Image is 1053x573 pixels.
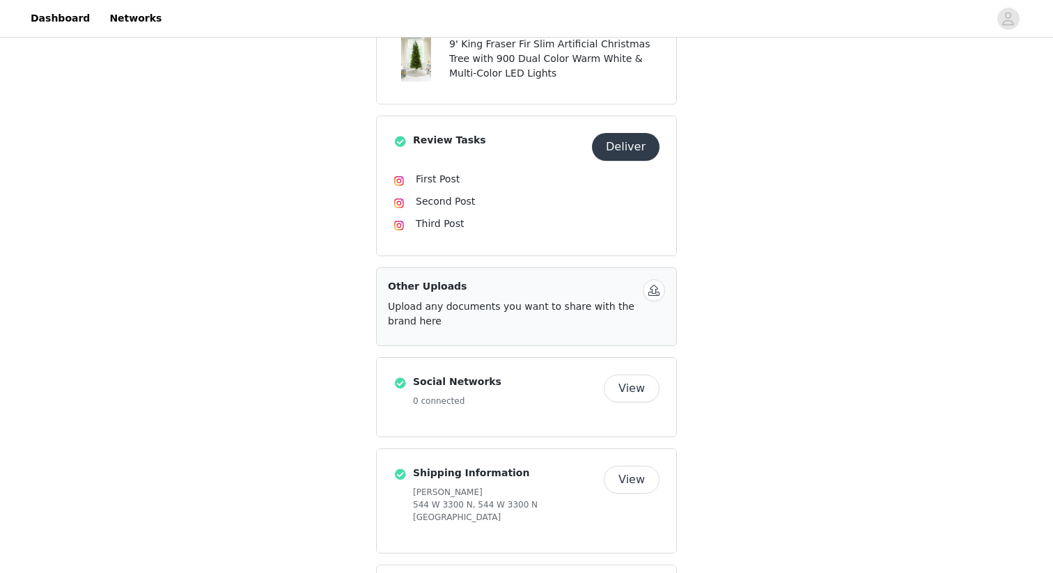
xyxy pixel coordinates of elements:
[22,3,98,34] a: Dashboard
[449,37,660,81] p: 9' King Fraser Fir Slim Artificial Christmas Tree with 900 Dual Color Warm White & Multi-Color LE...
[416,173,460,185] span: First Post
[413,396,465,406] span: 0 connected
[604,475,660,485] a: View
[393,220,405,231] img: Instagram Icon
[388,279,637,294] h4: Other Uploads
[388,301,634,327] span: Upload any documents you want to share with the brand here
[416,196,475,207] span: Second Post
[416,218,464,229] span: Third Post
[413,466,598,480] h4: Shipping Information
[376,448,677,554] div: Shipping Information
[604,384,660,394] a: View
[413,375,598,389] h4: Social Networks
[101,3,170,34] a: Networks
[604,375,660,402] button: View
[413,133,586,148] h4: Review Tasks
[376,116,677,256] div: Review Tasks
[592,133,660,161] button: Deliver
[604,466,660,494] button: View
[376,357,677,437] div: Social Networks
[393,198,405,209] img: Instagram Icon
[1001,8,1015,30] div: avatar
[592,142,660,152] a: Deliver
[413,486,598,524] h5: [PERSON_NAME] 544 W 3300 N, 544 W 3300 N [GEOGRAPHIC_DATA]
[393,175,405,187] img: Instagram Icon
